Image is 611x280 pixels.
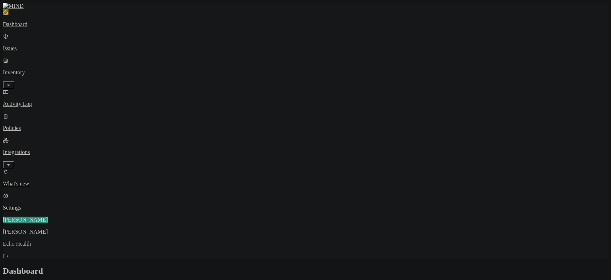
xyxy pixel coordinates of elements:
[3,45,608,52] p: Issues
[3,229,608,235] p: [PERSON_NAME]
[3,3,24,9] img: MIND
[3,89,608,107] a: Activity Log
[3,101,608,107] p: Activity Log
[3,125,608,131] p: Policies
[3,168,608,187] a: What's new
[3,69,608,76] p: Inventory
[3,266,608,276] h2: Dashboard
[3,241,608,247] p: Echo Health
[3,33,608,52] a: Issues
[3,137,608,167] a: Integrations
[3,205,608,211] p: Settings
[3,149,608,155] p: Integrations
[3,113,608,131] a: Policies
[3,3,608,9] a: MIND
[3,9,608,28] a: Dashboard
[3,217,48,223] span: [PERSON_NAME]
[3,21,608,28] p: Dashboard
[3,193,608,211] a: Settings
[3,57,608,88] a: Inventory
[3,181,608,187] p: What's new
